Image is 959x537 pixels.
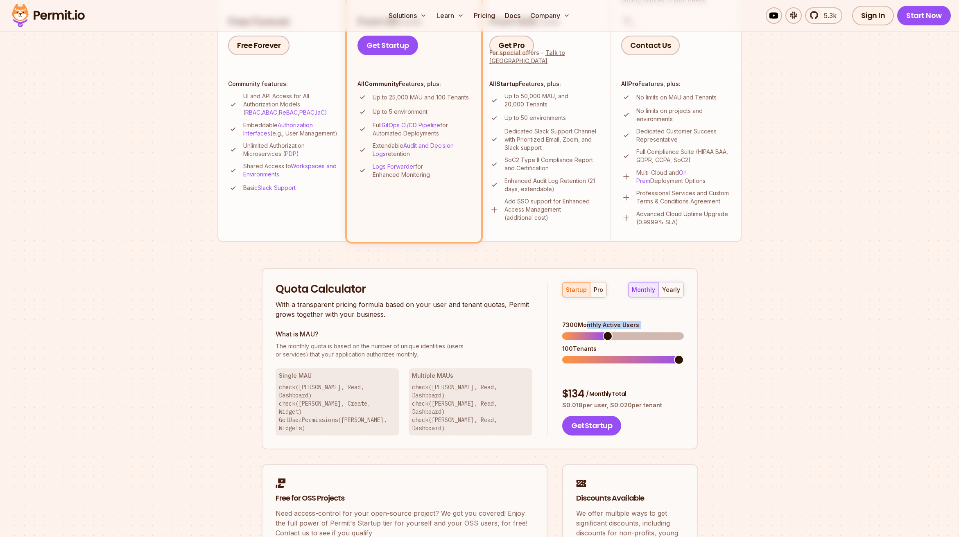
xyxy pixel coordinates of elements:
p: Up to 50 environments [504,114,566,122]
p: check([PERSON_NAME], Read, Dashboard) check([PERSON_NAME], Read, Dashboard) check([PERSON_NAME], ... [412,383,529,432]
a: Sign In [852,6,894,25]
a: RBAC [245,109,260,116]
button: Company [527,7,573,24]
h4: Community features: [228,80,339,88]
p: UI and API Access for All Authorization Models ( , , , , ) [243,92,339,117]
a: ABAC [262,109,277,116]
h2: Quota Calculator [276,282,533,297]
a: IaC [316,109,325,116]
p: $ 0.018 per user, $ 0.020 per tenant [562,401,683,409]
p: Professional Services and Custom Terms & Conditions Agreement [636,189,731,205]
a: GitOps CI/CD Pipeline [382,122,440,129]
h2: Discounts Available [576,493,684,503]
span: 5.3k [819,11,837,20]
a: 5.3k [805,7,842,24]
p: Up to 50,000 MAU, and 20,000 Tenants [504,92,601,108]
p: Multi-Cloud and Deployment Options [636,169,731,185]
h3: Single MAU [279,372,396,380]
a: Logs Forwarder [373,163,415,170]
p: Shared Access to [243,162,339,178]
h2: Free for OSS Projects [276,493,534,503]
a: Start Now [897,6,951,25]
a: ReBAC [279,109,298,116]
a: Authorization Interfaces [243,122,313,137]
p: Up to 25,000 MAU and 100 Tenants [373,93,469,102]
strong: Startup [496,80,519,87]
h3: Multiple MAUs [412,372,529,380]
p: Enhanced Audit Log Retention (21 days, extendable) [504,177,601,193]
p: Full for Automated Deployments [373,121,470,138]
a: Docs [502,7,524,24]
p: Extendable retention [373,142,470,158]
h4: All Features, plus: [357,80,470,88]
div: pro [594,286,603,294]
span: The monthly quota is based on the number of unique identities (users [276,342,533,350]
strong: Community [364,80,399,87]
p: Basic [243,184,296,192]
p: Add SSO support for Enhanced Access Management (additional cost) [504,197,601,222]
p: or services) that your application authorizes monthly. [276,342,533,359]
p: Advanced Cloud Uptime Upgrade (0.9999% SLA) [636,210,731,226]
div: 7300 Monthly Active Users [562,321,683,329]
a: Get Pro [489,36,534,55]
div: 100 Tenants [562,345,683,353]
p: check([PERSON_NAME], Read, Dashboard) check([PERSON_NAME], Create, Widget) GetUserPermissions([PE... [279,383,396,432]
p: With a transparent pricing formula based on your user and tenant quotas, Permit grows together wi... [276,300,533,319]
div: yearly [662,286,680,294]
img: Permit logo [8,2,88,29]
div: $ 134 [562,387,683,402]
p: Embeddable (e.g., User Management) [243,121,339,138]
button: Learn [433,7,467,24]
p: SoC2 Type II Compliance Report and Certification [504,156,601,172]
strong: Pro [628,80,638,87]
a: PDP [285,150,296,157]
a: Pricing [470,7,498,24]
p: No limits on MAU and Tenants [636,93,717,102]
a: Contact Us [621,36,680,55]
p: Unlimited Authorization Microservices ( ) [243,142,339,158]
p: Up to 5 environment [373,108,427,116]
p: for Enhanced Monitoring [373,162,470,179]
h4: All Features, plus: [621,80,731,88]
p: Full Compliance Suite (HIPAA BAA, GDPR, CCPA, SoC2) [636,148,731,164]
span: / Monthly Total [586,390,626,398]
a: PBAC [299,109,314,116]
p: Dedicated Customer Success Representative [636,127,731,144]
a: Slack Support [258,184,296,191]
a: Get Startup [357,36,418,55]
p: Dedicated Slack Support Channel with Prioritized Email, Zoom, and Slack support [504,127,601,152]
a: Free Forever [228,36,290,55]
button: GetStartup [562,416,621,435]
a: On-Prem [636,169,689,184]
p: No limits on projects and environments [636,107,731,123]
button: Solutions [385,7,430,24]
div: For special offers - [489,49,601,65]
a: Audit and Decision Logs [373,142,454,157]
h3: What is MAU? [276,329,533,339]
h4: All Features, plus: [489,80,601,88]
